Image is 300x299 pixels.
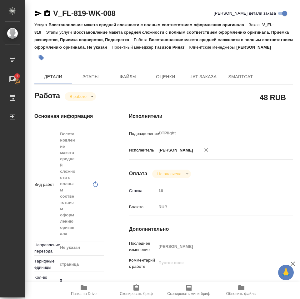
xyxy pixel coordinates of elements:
p: Клиентские менеджеры [189,45,237,50]
span: Чат заказа [188,73,218,81]
button: 🙏 [278,265,294,280]
div: В работе [152,170,191,178]
button: Скопировать ссылку [43,10,51,17]
p: Кол-во единиц [34,274,57,287]
p: Направление перевода [34,242,57,254]
button: Скопировать ссылку для ЯМессенджера [34,10,42,17]
span: Скопировать бриф [120,292,152,296]
input: Пустое поле [156,242,279,251]
p: Газизов Ринат [155,45,189,50]
a: 1 [2,71,23,87]
p: Заказ: [249,22,262,27]
span: Обновить файлы [226,292,257,296]
p: Комментарий к работе [129,257,157,270]
span: [PERSON_NAME] детали заказа [214,10,276,17]
p: Вид работ [34,181,57,188]
span: 🙏 [281,266,291,279]
button: Скопировать мини-бриф [162,282,215,299]
h4: Исполнители [129,113,293,120]
button: В работе [68,94,88,99]
p: Валюта [129,204,157,210]
button: Папка на Drive [57,282,110,299]
div: страница [57,259,114,270]
p: [PERSON_NAME] [156,147,193,153]
span: Файлы [113,73,143,81]
p: Восстановление макета средней сложности с полным соответствием оформлению оригинала, Приемка разв... [34,30,289,42]
p: Работа [134,37,149,42]
span: Этапы [76,73,106,81]
p: Подразделение [129,131,157,137]
span: Оценки [151,73,181,81]
button: Удалить исполнителя [199,143,213,157]
h4: Дополнительно [129,225,293,233]
p: Восстановление макета средней сложности с полным соответствием оформлению оригинала [48,22,248,27]
span: Папка на Drive [71,292,97,296]
button: Обновить файлы [215,282,267,299]
p: [PERSON_NAME] [236,45,276,50]
button: Добавить тэг [34,51,48,65]
p: Проектный менеджер [112,45,155,50]
input: Пустое поле [156,186,279,195]
h2: 48 RUB [260,92,286,103]
input: ✎ Введи что-нибудь [57,276,104,285]
p: Последнее изменение [129,240,157,253]
div: В работе [65,92,96,101]
p: Ставка [129,188,157,194]
h2: Работа [34,89,60,101]
span: SmartCat [226,73,256,81]
p: Восстановление макета средней сложности с полным соответствием оформлению оригинала, Не указан [34,37,293,50]
span: Скопировать мини-бриф [167,292,210,296]
span: 1 [12,73,22,79]
p: Этапы услуги [46,30,73,35]
span: Детали [38,73,68,81]
p: Тарифные единицы [34,258,57,271]
h4: Основная информация [34,113,104,120]
button: Скопировать бриф [110,282,162,299]
a: V_FL-819-WK-008 [53,9,116,17]
p: Услуга [34,22,48,27]
div: RUB [156,202,279,212]
p: Исполнитель [129,147,157,153]
h4: Оплата [129,170,147,177]
button: Не оплачена [155,171,183,176]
